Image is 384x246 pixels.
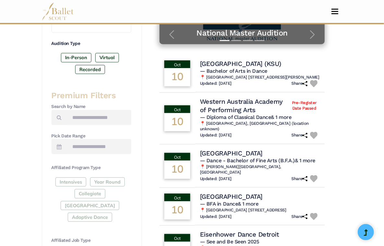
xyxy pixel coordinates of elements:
[75,65,105,74] label: Recorded
[200,230,279,239] h4: Eisenhower Dance Detroit
[200,214,232,219] h6: Updated: [DATE]
[292,176,308,182] h6: Share
[200,149,262,157] h4: [GEOGRAPHIC_DATA]
[238,201,258,207] a: & 1 more
[52,103,131,110] h4: Search by Name
[200,176,232,182] h6: Updated: [DATE]
[243,37,253,44] button: Slide 3
[200,208,320,213] h6: 📍 [GEOGRAPHIC_DATA] [STREET_ADDRESS]
[200,164,320,175] h6: 📍 [PERSON_NAME][GEOGRAPHIC_DATA], [GEOGRAPHIC_DATA]
[52,40,131,47] h4: Audition Type
[95,53,119,62] label: Virtual
[200,192,262,201] h4: [GEOGRAPHIC_DATA]
[200,97,289,114] h4: Western Australia Academy of Performing Arts
[52,165,131,171] h4: Affiliated Program Type
[200,201,258,207] span: — BFA in Dance
[166,28,318,38] a: National Master Audition
[52,133,131,139] h4: Pick Date Range
[164,153,190,161] div: Oct
[200,68,267,74] span: — Bachelor of Arts in Dance
[61,53,91,62] label: In-Person
[200,75,320,80] h6: 📍 [GEOGRAPHIC_DATA] [STREET_ADDRESS][PERSON_NAME]
[164,161,190,179] div: 10
[200,133,232,138] h6: Updated: [DATE]
[164,105,190,113] div: Oct
[52,90,131,101] h3: Premium Filters
[200,114,292,120] span: — Diploma of Classical Dance
[220,37,229,44] button: Slide 1
[327,8,343,15] button: Toggle navigation
[67,110,131,125] input: Search by names...
[164,201,190,219] div: 10
[200,59,281,68] h4: [GEOGRAPHIC_DATA] (KSU)
[164,194,190,201] div: Oct
[200,121,320,132] h6: 📍 [GEOGRAPHIC_DATA], [GEOGRAPHIC_DATA] (location unknown)
[164,68,190,86] div: 10
[164,113,190,131] div: 10
[292,81,308,86] h6: Share
[164,234,190,242] div: Oct
[271,114,292,120] a: & 1 more
[292,133,308,138] h6: Share
[289,100,320,111] span: Pre-Register Date Passed
[164,60,190,68] div: Oct
[200,81,232,86] h6: Updated: [DATE]
[200,239,259,245] span: — See and Be Seen 2025
[231,37,241,44] button: Slide 2
[200,157,315,164] span: — Dance - Bachelor of Fine Arts (B.F.A.)
[255,37,264,44] button: Slide 4
[292,214,308,219] h6: Share
[295,157,315,164] a: & 1 more
[52,237,131,244] h4: Affiliated Job Type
